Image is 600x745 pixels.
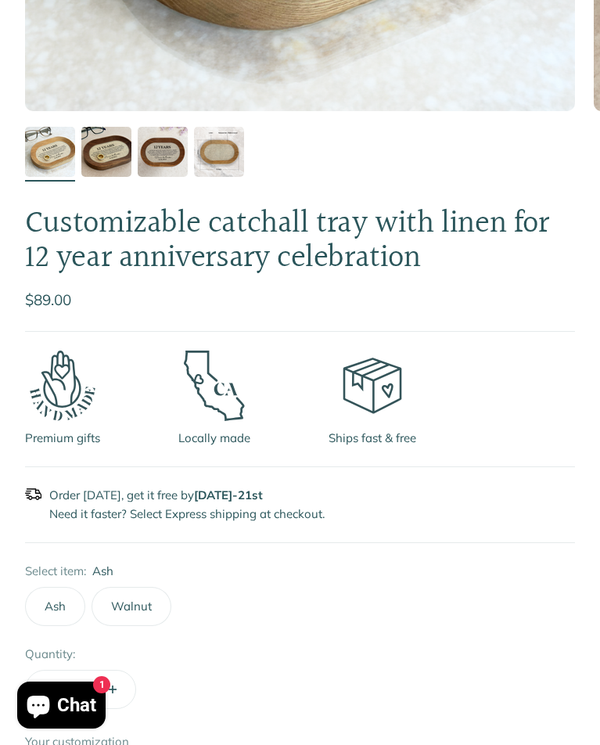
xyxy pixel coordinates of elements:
sale-price: $89.00 [25,288,71,311]
inbox-online-store-chat: Shopify online store chat [13,682,110,732]
span: Locally made [178,421,250,448]
button: Go to item 4 [194,127,244,182]
img: Customizable catchall tray with linen for 12 year anniversary celebration [81,127,131,177]
button: Go to item 1 [25,127,75,182]
img: ship-free.svg [343,351,402,421]
strong: - [194,488,263,502]
variant-option-value: Ash [92,562,113,581]
img: made-in-california.svg [184,351,245,421]
label: Quantity: [25,645,75,664]
span: 21st [238,488,263,502]
span: Premium gifts [25,421,100,448]
span: Ships fast & free [329,421,416,448]
legend: Select item: [25,562,86,581]
img: Customizable catchall tray with linen for 12 year anniversary celebration [194,127,244,177]
span: [DATE] [194,488,232,502]
img: Customizable catchall tray with linen for 12 year anniversary celebration [25,127,75,177]
button: Increase quantity [90,671,135,708]
img: hand-made-icon.svg [30,351,96,421]
button: Go to item 2 [81,127,131,182]
img: 709790.png [25,486,41,506]
h1: Customizable catchall tray with linen for 12 year anniversary celebration [25,207,575,275]
button: Go to item 3 [138,127,188,182]
img: Customizable catchall tray with linen for 12 year anniversary celebration [138,127,188,177]
button: Decrease quantity [26,671,71,708]
p: Order [DATE], get it free by Need it faster? Select Express shipping at checkout. [25,486,575,524]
